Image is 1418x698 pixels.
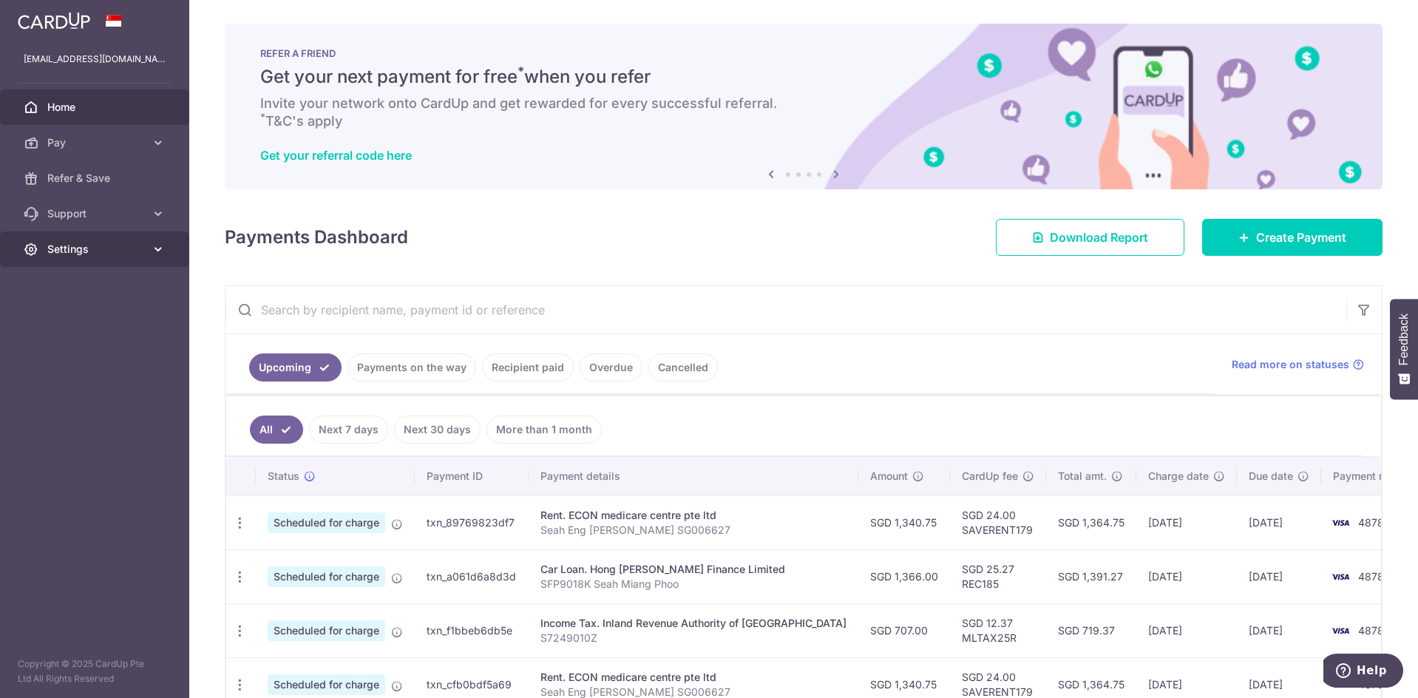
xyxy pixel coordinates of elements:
p: Seah Eng [PERSON_NAME] SG006627 [540,523,847,538]
h5: Get your next payment for free when you refer [260,65,1347,89]
span: Feedback [1397,314,1411,365]
div: Rent. ECON medicare centre pte ltd [540,508,847,523]
td: [DATE] [1136,495,1237,549]
th: Payment details [529,457,858,495]
th: Payment ID [415,457,529,495]
p: S7249010Z [540,631,847,646]
td: SGD 1,391.27 [1046,549,1136,603]
h4: Payments Dashboard [225,224,408,251]
span: Create Payment [1256,228,1346,246]
td: [DATE] [1237,549,1321,603]
span: Due date [1249,469,1293,484]
span: Support [47,206,145,221]
div: Income Tax. Inland Revenue Authority of [GEOGRAPHIC_DATA] [540,616,847,631]
a: Next 30 days [394,416,481,444]
span: Home [47,100,145,115]
h6: Invite your network onto CardUp and get rewarded for every successful referral. T&C's apply [260,95,1347,130]
a: Recipient paid [482,353,574,382]
span: Total amt. [1058,469,1107,484]
div: Car Loan. Hong [PERSON_NAME] Finance Limited [540,562,847,577]
img: RAF banner [225,24,1383,189]
a: Upcoming [249,353,342,382]
span: Status [268,469,299,484]
a: Read more on statuses [1232,357,1364,372]
img: Bank Card [1326,568,1355,586]
td: SGD 707.00 [858,603,950,657]
span: Charge date [1148,469,1209,484]
td: SGD 12.37 MLTAX25R [950,603,1046,657]
a: Download Report [996,219,1184,256]
span: Scheduled for charge [268,674,385,695]
td: SGD 719.37 [1046,603,1136,657]
a: Get your referral code here [260,148,412,163]
span: Settings [47,242,145,257]
p: REFER A FRIEND [260,47,1347,59]
td: [DATE] [1237,495,1321,549]
span: Amount [870,469,908,484]
span: Scheduled for charge [268,566,385,587]
a: Payments on the way [347,353,476,382]
span: Scheduled for charge [268,620,385,641]
span: 4878 [1358,570,1384,583]
span: Scheduled for charge [268,512,385,533]
a: All [250,416,303,444]
div: Rent. ECON medicare centre pte ltd [540,670,847,685]
td: [DATE] [1136,549,1237,603]
td: SGD 1,366.00 [858,549,950,603]
iframe: Opens a widget where you can find more information [1323,654,1403,691]
td: [DATE] [1237,603,1321,657]
span: Refer & Save [47,171,145,186]
td: SGD 25.27 REC185 [950,549,1046,603]
span: 4878 [1358,516,1384,529]
img: Bank Card [1326,622,1355,640]
td: [DATE] [1136,603,1237,657]
a: Next 7 days [309,416,388,444]
button: Feedback - Show survey [1390,299,1418,399]
td: SGD 1,340.75 [858,495,950,549]
td: txn_f1bbeb6db5e [415,603,529,657]
p: [EMAIL_ADDRESS][DOMAIN_NAME] [24,52,166,67]
img: Bank Card [1326,514,1355,532]
a: More than 1 month [486,416,602,444]
img: CardUp [18,12,90,30]
td: SGD 24.00 SAVERENT179 [950,495,1046,549]
span: Read more on statuses [1232,357,1349,372]
input: Search by recipient name, payment id or reference [225,286,1346,333]
p: SFP9018K Seah Miang Phoo [540,577,847,592]
span: CardUp fee [962,469,1018,484]
td: txn_a061d6a8d3d [415,549,529,603]
a: Overdue [580,353,642,382]
a: Create Payment [1202,219,1383,256]
span: Download Report [1050,228,1148,246]
td: SGD 1,364.75 [1046,495,1136,549]
span: 4878 [1358,624,1384,637]
span: Pay [47,135,145,150]
td: txn_89769823df7 [415,495,529,549]
a: Cancelled [648,353,718,382]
